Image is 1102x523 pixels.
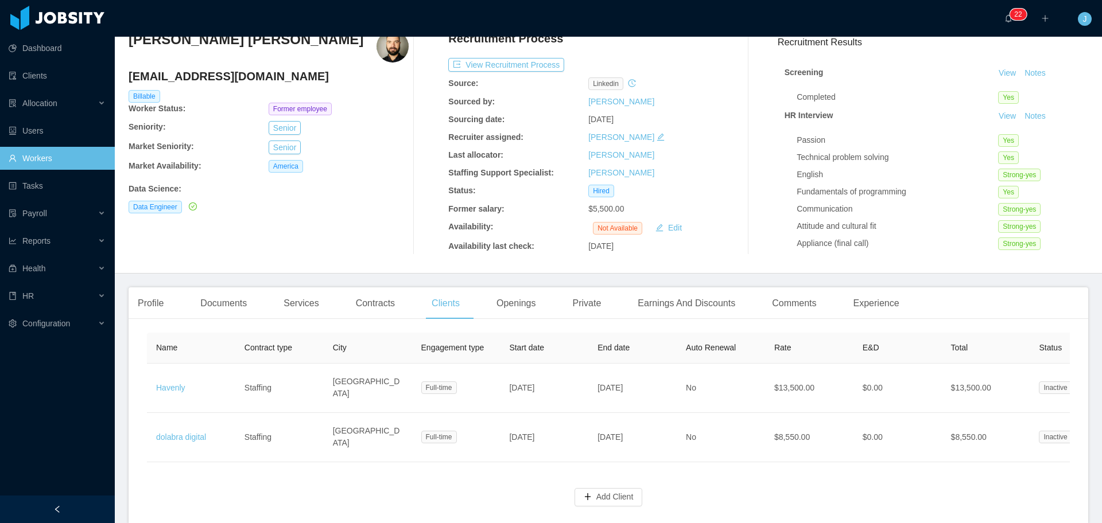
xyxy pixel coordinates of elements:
[156,432,206,442] a: dolabra digital
[763,287,825,319] div: Comments
[797,186,998,198] div: Fundamentals of programming
[588,97,654,106] a: [PERSON_NAME]
[1039,343,1062,352] span: Status
[245,383,271,392] span: Staffing
[588,132,654,142] a: [PERSON_NAME]
[628,287,744,319] div: Earnings And Discounts
[187,202,197,211] a: icon: check-circle
[9,119,106,142] a: icon: robotUsers
[995,111,1020,120] a: View
[129,287,173,319] div: Profile
[597,432,623,442] span: [DATE]
[998,203,1041,216] span: Strong-yes
[9,99,17,107] i: icon: solution
[1020,67,1050,80] button: Notes
[863,432,883,442] span: $0.00
[765,364,853,413] td: $13,500.00
[269,140,301,154] button: Senior
[448,241,534,251] b: Availability last check:
[588,115,614,124] span: [DATE]
[9,319,17,327] i: icon: setting
[998,134,1019,147] span: Yes
[269,103,332,115] span: Former employee
[597,383,623,392] span: [DATE]
[9,292,17,300] i: icon: book
[9,64,106,87] a: icon: auditClients
[448,58,564,72] button: icon: exportView Recruitment Process
[797,220,998,232] div: Attitude and cultural fit
[677,364,765,413] td: No
[9,174,106,197] a: icon: profileTasks
[1010,9,1026,20] sup: 22
[129,184,181,193] b: Data Science :
[9,37,106,60] a: icon: pie-chartDashboard
[448,204,504,213] b: Former salary:
[998,220,1041,233] span: Strong-yes
[22,99,57,108] span: Allocation
[998,169,1041,181] span: Strong-yes
[245,343,292,352] span: Contract type
[189,202,197,210] i: icon: check-circle
[129,104,185,113] b: Worker Status:
[1004,14,1012,22] i: icon: bell
[564,287,611,319] div: Private
[347,287,404,319] div: Contracts
[1083,12,1087,26] span: J
[129,30,363,49] h3: [PERSON_NAME] [PERSON_NAME]
[797,134,998,146] div: Passion
[324,364,412,413] td: [GEOGRAPHIC_DATA]
[863,343,879,352] span: E&D
[588,77,623,90] span: linkedin
[1041,14,1049,22] i: icon: plus
[597,343,630,352] span: End date
[422,287,469,319] div: Clients
[274,287,328,319] div: Services
[797,151,998,163] div: Technical problem solving
[863,383,883,392] span: $0.00
[421,431,457,443] span: Full-time
[778,35,1088,49] h3: Recruitment Results
[448,186,475,195] b: Status:
[677,413,765,462] td: No
[245,432,271,442] span: Staffing
[448,97,495,106] b: Sourced by:
[448,150,503,159] b: Last allocator:
[942,364,1030,413] td: $13,500.00
[269,160,303,173] span: America
[9,147,106,170] a: icon: userWorkers
[1020,110,1050,123] button: Notes
[651,221,686,235] button: icon: editEdit
[448,30,563,46] h4: Recruitment Process
[129,161,201,170] b: Market Availability:
[9,209,17,217] i: icon: file-protect
[998,91,1019,104] span: Yes
[333,343,347,352] span: City
[448,115,505,124] b: Sourcing date:
[421,381,457,394] span: Full-time
[785,68,824,77] strong: Screening
[797,237,998,249] div: Appliance (final call)
[487,287,545,319] div: Openings
[588,204,624,213] span: $5,500.00
[995,68,1020,77] a: View
[1014,9,1018,20] p: 2
[774,343,791,352] span: Rate
[998,237,1041,250] span: Strong-yes
[421,343,484,352] span: Engagement type
[628,79,636,87] i: icon: history
[129,201,182,213] span: Data Engineer
[129,90,160,103] span: Billable
[22,319,70,328] span: Configuration
[797,203,998,215] div: Communication
[509,432,534,442] span: [DATE]
[269,121,301,135] button: Senior
[22,236,51,245] span: Reports
[1039,381,1072,394] span: Inactive
[588,241,614,251] span: [DATE]
[797,169,998,181] div: English
[1039,431,1072,443] span: Inactive
[509,343,544,352] span: Start date
[448,60,564,69] a: icon: exportView Recruitment Process
[785,111,833,120] strong: HR Interview
[509,383,534,392] span: [DATE]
